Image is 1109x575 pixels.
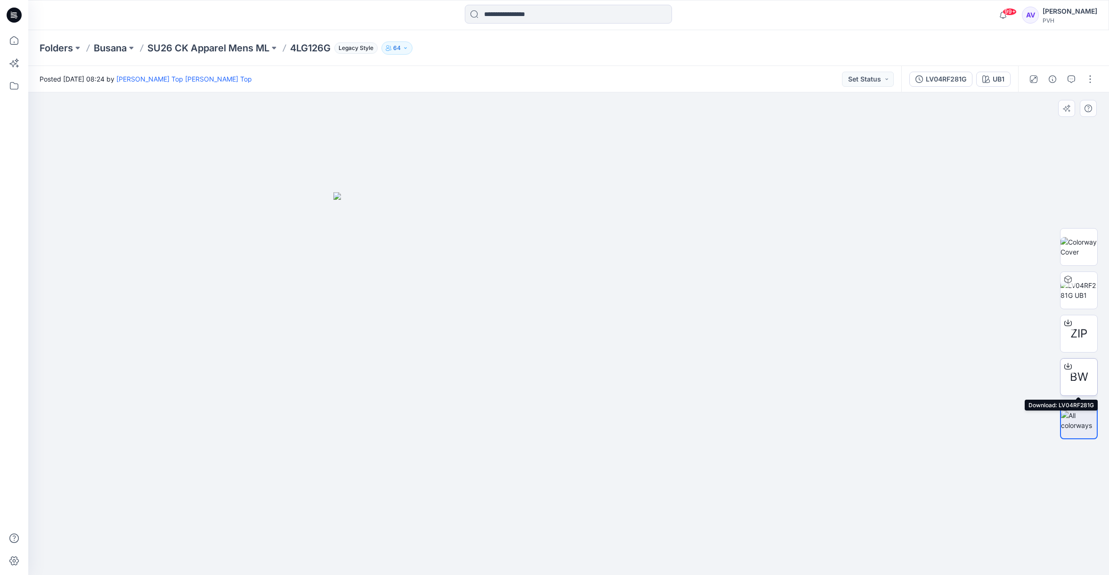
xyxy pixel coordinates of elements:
[993,74,1004,84] div: UB1
[1022,7,1039,24] div: AV
[393,43,401,53] p: 64
[94,41,127,55] a: Busana
[1043,17,1097,24] div: PVH
[381,41,413,55] button: 64
[290,41,331,55] p: 4LG126G
[1070,325,1087,342] span: ZIP
[976,72,1011,87] button: UB1
[333,192,804,575] img: eyJhbGciOiJIUzI1NiIsImtpZCI6IjAiLCJzbHQiOiJzZXMiLCJ0eXAiOiJKV1QifQ.eyJkYXRhIjp7InR5cGUiOiJzdG9yYW...
[1045,72,1060,87] button: Details
[1060,237,1097,257] img: Colorway Cover
[1060,280,1097,300] img: LV04RF281G UB1
[40,74,252,84] span: Posted [DATE] 08:24 by
[147,41,269,55] a: SU26 CK Apparel Mens ML
[1003,8,1017,16] span: 99+
[1061,411,1097,430] img: All colorways
[334,42,378,54] span: Legacy Style
[1043,6,1097,17] div: [PERSON_NAME]
[909,72,972,87] button: LV04RF281G
[331,41,378,55] button: Legacy Style
[40,41,73,55] a: Folders
[116,75,252,83] a: [PERSON_NAME] Top [PERSON_NAME] Top
[1070,369,1088,386] span: BW
[926,74,966,84] div: LV04RF281G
